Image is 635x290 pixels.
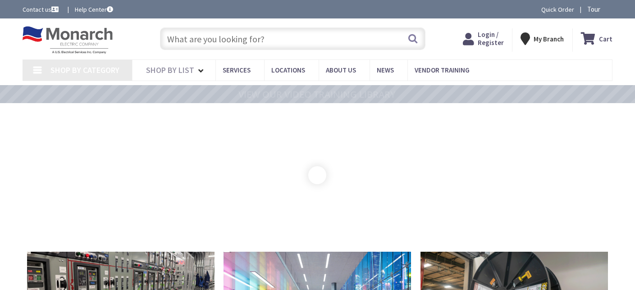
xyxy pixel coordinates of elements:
span: Tour [587,5,610,14]
span: Shop By List [146,65,194,75]
a: Login / Register [463,31,504,47]
span: News [377,66,394,74]
span: Vendor Training [415,66,470,74]
span: Shop By Category [50,65,119,75]
span: Services [223,66,251,74]
a: VIEW OUR VIDEO TRAINING LIBRARY [238,90,396,100]
input: What are you looking for? [160,27,425,50]
a: Contact us [23,5,60,14]
a: Cart [581,31,612,47]
span: About Us [326,66,356,74]
strong: My Branch [534,35,564,43]
span: Locations [271,66,305,74]
strong: Cart [599,31,612,47]
img: Monarch Electric Company [23,26,113,54]
a: Help Center [75,5,113,14]
span: Login / Register [478,30,504,47]
a: Quick Order [541,5,574,14]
